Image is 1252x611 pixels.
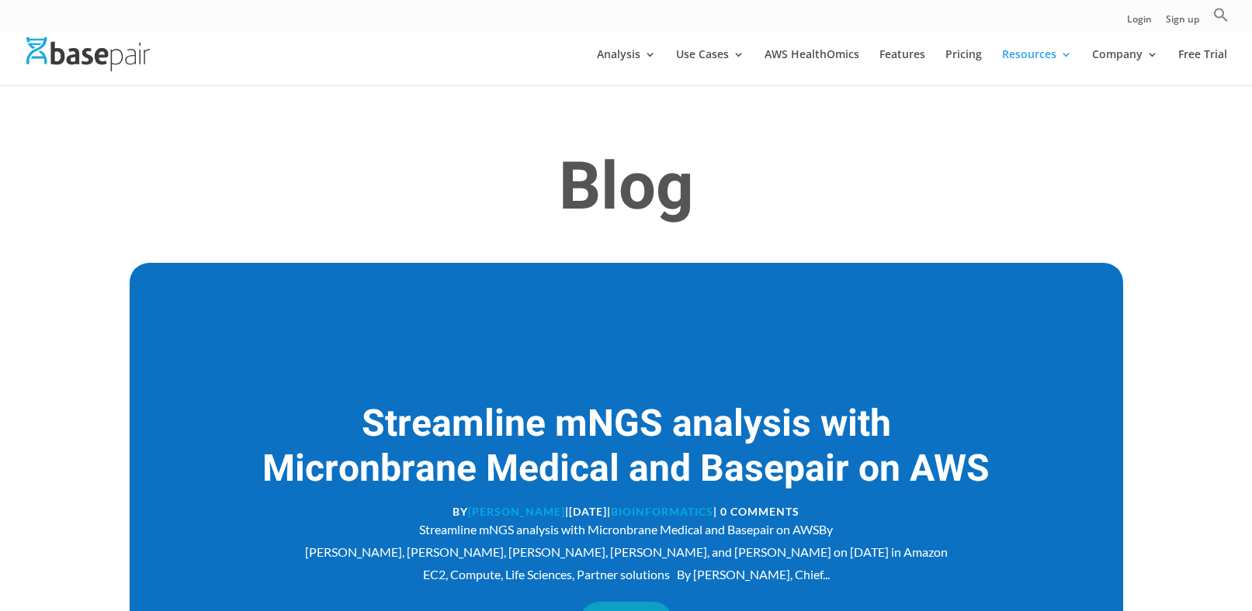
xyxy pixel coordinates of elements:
a: Login [1127,15,1152,31]
a: Bioinformatics [611,505,713,518]
img: Basepair [26,37,150,71]
h1: Blog [130,149,1123,236]
svg: Search [1213,7,1229,22]
span: [DATE] [569,505,607,518]
a: Sign up [1166,15,1199,31]
a: Pricing [945,49,982,85]
p: by | | | 0 Comments [258,500,993,520]
a: AWS HealthOmics [765,49,859,85]
a: Search Icon Link [1213,7,1229,31]
a: [PERSON_NAME] [468,505,565,518]
div: Streamline mNGS analysis with Micronbrane Medical and Basepair on AWSBy [PERSON_NAME], [PERSON_NA... [258,519,993,585]
a: Analysis [597,49,656,85]
a: Streamline mNGS analysis with Micronbrane Medical and Basepair on AWS [262,397,990,496]
a: Free Trial [1178,49,1227,85]
a: Resources [1002,49,1072,85]
a: Use Cases [676,49,744,85]
a: Features [879,49,925,85]
a: Company [1092,49,1158,85]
